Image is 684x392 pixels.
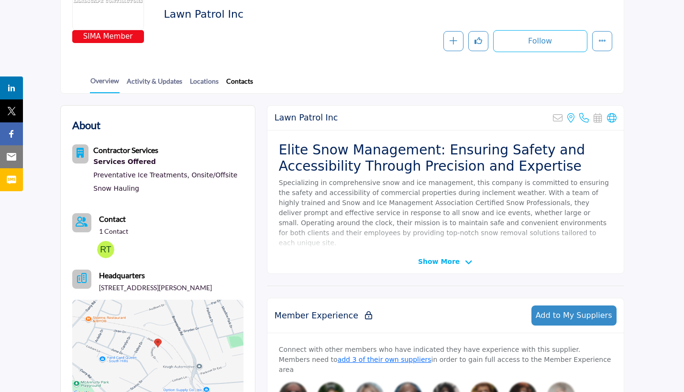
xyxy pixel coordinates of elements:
span: SIMA Member [74,31,142,42]
button: Add to My Suppliers [531,305,617,326]
b: Contractor Services [93,145,158,154]
a: Onsite/Offsite Snow Hauling [93,171,237,192]
a: Contacts [226,76,254,93]
button: Headquarter icon [72,270,91,289]
h2: Elite Snow Management: Ensuring Safety and Accessibility Through Precision and Expertise [279,142,612,174]
p: [STREET_ADDRESS][PERSON_NAME] [99,283,212,293]
b: Headquarters [99,270,145,281]
p: Specializing in comprehensive snow and ice management, this company is committed to ensuring the ... [279,178,612,248]
div: Services Offered refers to the specific products, assistance, or expertise a business provides to... [93,156,243,168]
h2: Member Experience [275,311,372,321]
p: Connect with other members who have indicated they have experience with this supplier. Members ne... [279,345,612,375]
button: More details [592,31,612,51]
a: Locations [189,76,219,93]
a: Contact [99,213,126,225]
a: Services Offered [93,156,243,168]
button: Like [468,31,488,51]
button: Category Icon [72,144,89,163]
a: 1 Contact [99,227,128,236]
h2: Lawn Patrol Inc [275,113,338,123]
a: Overview [90,76,120,93]
span: Show More [418,257,460,267]
img: Russell T. [97,241,114,258]
a: Link of redirect to contact page [72,213,91,232]
a: Preventative Ice Treatments, [93,171,189,179]
a: add 3 of their own suppliers [338,356,431,363]
span: Add to My Suppliers [536,311,612,320]
b: Contact [99,214,126,223]
h2: Lawn Patrol Inc [164,8,427,21]
a: Contractor Services [93,147,158,154]
a: Activity & Updates [126,76,183,93]
h2: About [72,117,100,133]
button: Contact-Employee Icon [72,213,91,232]
button: Follow [493,30,587,52]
